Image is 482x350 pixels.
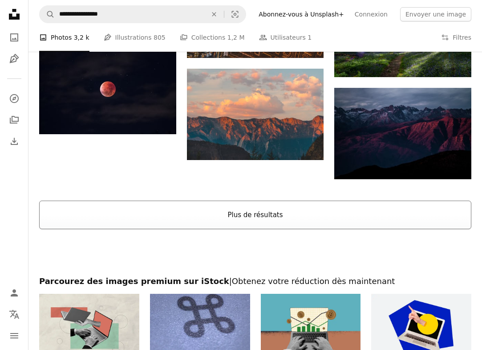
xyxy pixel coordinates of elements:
button: Envoyer une image [400,7,471,21]
button: Menu [5,327,23,345]
span: 805 [154,33,166,42]
h2: Parcourez des images premium sur iStock [39,276,471,287]
a: Photo aérienne des montagnes brunes [334,129,471,137]
a: Illustrations 805 [104,23,166,52]
a: Utilisateurs 1 [259,23,312,52]
button: Recherche de visuels [224,6,246,23]
a: Connexion [349,7,393,21]
a: Historique de téléchargement [5,132,23,150]
img: montagne rocheuse brune sous ciel nuageux pendant la journée [187,69,324,160]
span: | Obtenez votre réduction dès maintenant [229,276,395,286]
a: Collections 1,2 M [180,23,245,52]
span: 1 [308,33,312,42]
a: Abonnez-vous à Unsplash+ [253,7,349,21]
form: Rechercher des visuels sur tout le site [39,5,246,23]
img: Lune de sang pendant la nuit [39,43,176,134]
button: Rechercher sur Unsplash [40,6,55,23]
a: Connexion / S’inscrire [5,284,23,302]
button: Filtres [441,23,471,52]
img: Photo aérienne des montagnes brunes [334,88,471,179]
a: Illustrations [5,50,23,68]
button: Langue [5,305,23,323]
a: Accueil — Unsplash [5,5,23,25]
button: Effacer [204,6,224,23]
span: 1,2 M [227,33,245,42]
a: Collections [5,111,23,129]
a: Lune de sang pendant la nuit [39,84,176,92]
a: montagne rocheuse brune sous ciel nuageux pendant la journée [187,110,324,118]
a: Photos [5,29,23,46]
a: Explorer [5,90,23,107]
button: Plus de résultats [39,201,471,229]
